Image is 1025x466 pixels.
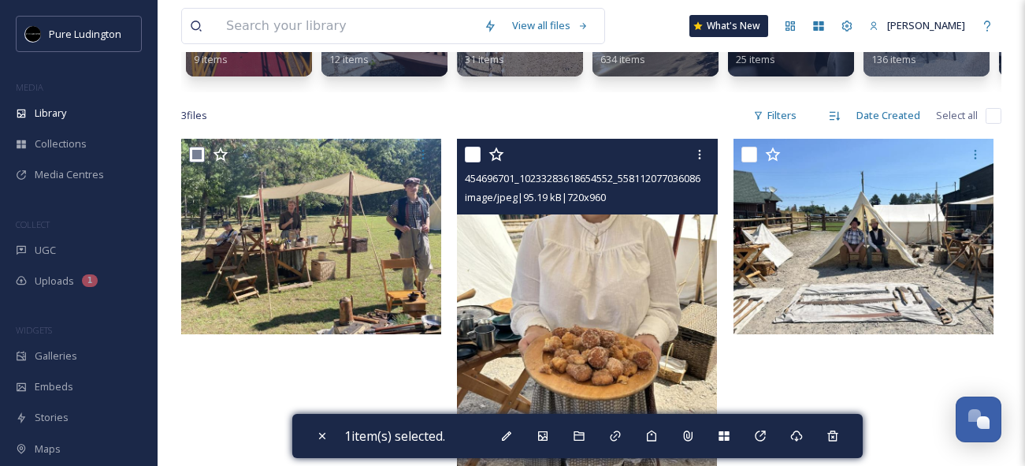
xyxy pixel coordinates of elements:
div: Date Created [849,100,928,131]
span: Uploads [35,274,74,289]
span: 3 file s [181,108,207,123]
span: Maps [35,442,61,457]
span: 31 items [465,52,504,66]
span: 1 item(s) selected. [344,427,445,445]
span: Embeds [35,379,73,394]
img: pureludingtonF-2.png [25,26,41,42]
span: 9 items [194,52,228,66]
span: Media Centres [35,167,104,182]
a: [PERSON_NAME] [861,10,973,41]
span: 454696701_10233283618654552_5581120770360863569_n.jpg [465,170,750,185]
img: 454614946_10233283614814456_5586897274377026409_n.jpg [733,139,993,334]
span: image/jpeg | 95.19 kB | 720 x 960 [465,190,606,204]
span: 25 items [736,52,775,66]
span: Collections [35,136,87,151]
span: 12 items [329,52,369,66]
span: MEDIA [16,81,43,93]
img: 458114130_3818811091732656_6222995026350102875_n.jpg [181,139,441,334]
a: View all files [504,10,596,41]
span: UGC [35,243,56,258]
span: 136 items [871,52,916,66]
span: COLLECT [16,218,50,230]
span: Galleries [35,349,77,363]
input: Search your library [218,9,476,43]
span: WIDGETS [16,324,52,336]
span: [PERSON_NAME] [887,18,965,32]
span: Pure Ludington [49,27,121,41]
span: Select all [936,108,978,123]
div: Filters [745,100,804,131]
span: Stories [35,410,69,425]
div: 1 [82,274,98,287]
span: 634 items [600,52,645,66]
span: Library [35,106,66,121]
a: What's New [689,15,768,37]
button: Open Chat [956,397,1001,442]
